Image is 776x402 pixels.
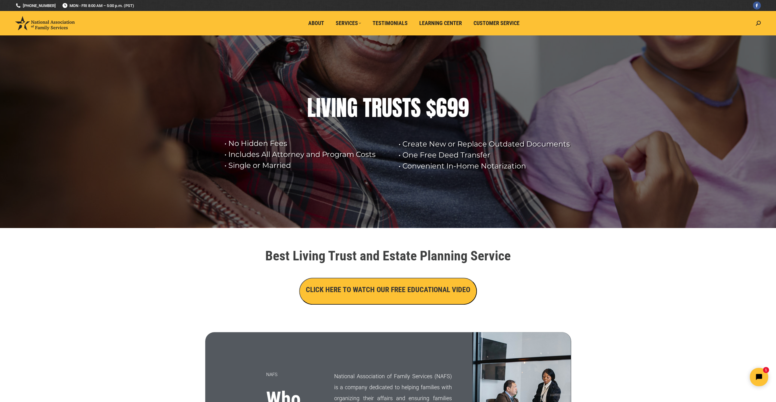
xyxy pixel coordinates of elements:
div: S [411,96,421,120]
span: Customer Service [474,20,520,27]
div: 6 [436,96,447,120]
p: NAFS [266,369,319,380]
a: CLICK HERE TO WATCH OUR FREE EDUCATIONAL VIDEO [299,287,477,293]
div: V [321,96,331,120]
div: I [331,96,336,120]
div: 9 [447,96,458,120]
div: S [392,96,402,120]
a: Customer Service [469,17,524,29]
div: G [347,96,358,120]
div: T [363,96,371,120]
span: About [308,20,324,27]
div: 9 [458,96,469,120]
a: [PHONE_NUMBER] [15,3,56,9]
div: I [316,96,321,120]
div: L [307,96,316,120]
a: Facebook page opens in new window [753,2,761,9]
div: N [336,96,347,120]
a: Learning Center [415,17,466,29]
div: R [371,96,382,120]
h1: Best Living Trust and Estate Planning Service [217,249,559,263]
a: Testimonials [368,17,412,29]
span: Learning Center [419,20,462,27]
iframe: Tidio Chat [668,363,773,391]
span: Services [336,20,361,27]
span: MON - FRI 8:00 AM – 5:00 p.m. (PST) [62,3,134,9]
div: T [402,96,411,120]
div: U [382,96,392,120]
img: National Association of Family Services [15,16,75,30]
rs-layer: • No Hidden Fees • Includes All Attorney and Program Costs • Single or Married [224,138,391,171]
div: $ [426,96,436,120]
h3: CLICK HERE TO WATCH OUR FREE EDUCATIONAL VIDEO [306,284,470,295]
button: CLICK HERE TO WATCH OUR FREE EDUCATIONAL VIDEO [299,278,477,305]
rs-layer: • Create New or Replace Outdated Documents • One Free Deed Transfer • Convenient In-Home Notariza... [399,139,575,172]
span: Testimonials [373,20,408,27]
a: About [304,17,328,29]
